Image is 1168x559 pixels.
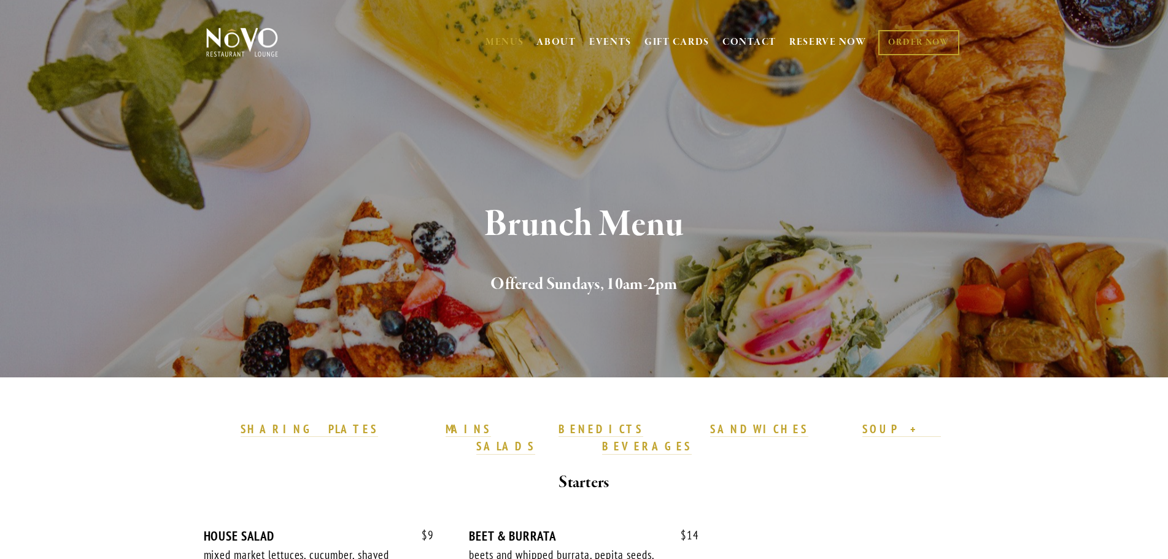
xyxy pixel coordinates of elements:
[559,422,643,438] a: BENEDICTS
[602,439,692,455] a: BEVERAGES
[710,422,808,436] strong: SANDWICHES
[559,472,609,493] strong: Starters
[241,422,378,438] a: SHARING PLATES
[226,205,942,245] h1: Brunch Menu
[485,36,524,48] a: MENUS
[241,422,378,436] strong: SHARING PLATES
[589,36,632,48] a: EVENTS
[446,422,492,436] strong: MAINS
[710,422,808,438] a: SANDWICHES
[602,439,692,453] strong: BEVERAGES
[668,528,699,542] span: 14
[446,422,492,438] a: MAINS
[476,422,941,455] a: SOUP + SALADS
[789,31,867,54] a: RESERVE NOW
[204,27,280,58] img: Novo Restaurant &amp; Lounge
[536,36,576,48] a: ABOUT
[204,528,434,544] div: HOUSE SALAD
[878,30,959,55] a: ORDER NOW
[681,528,687,542] span: $
[422,528,428,542] span: $
[644,31,710,54] a: GIFT CARDS
[226,272,942,298] h2: Offered Sundays, 10am-2pm
[409,528,434,542] span: 9
[722,31,776,54] a: CONTACT
[469,528,699,544] div: BEET & BURRATA
[559,422,643,436] strong: BENEDICTS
